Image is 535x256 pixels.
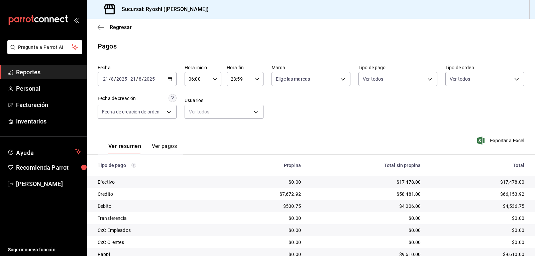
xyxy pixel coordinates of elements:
[185,105,263,119] div: Ver todos
[109,76,111,82] span: /
[108,143,177,154] div: navigation tabs
[98,163,219,168] div: Tipo de pago
[110,24,132,30] span: Regresar
[103,76,109,82] input: --
[445,65,524,70] label: Tipo de orden
[312,179,421,185] div: $17,478.00
[312,227,421,234] div: $0.00
[116,76,127,82] input: ----
[431,179,524,185] div: $17,478.00
[136,76,138,82] span: /
[98,239,219,246] div: CxC Clientes
[16,148,73,156] span: Ayuda
[16,179,81,188] span: [PERSON_NAME]
[128,76,129,82] span: -
[431,215,524,222] div: $0.00
[431,203,524,209] div: $4,536.75
[98,215,219,222] div: Transferencia
[431,163,524,168] div: Total
[363,76,383,82] span: Ver todos
[230,227,301,234] div: $0.00
[230,215,301,222] div: $0.00
[272,65,350,70] label: Marca
[312,215,421,222] div: $0.00
[74,17,79,23] button: open_drawer_menu
[230,191,301,197] div: $7,672.92
[312,191,421,197] div: $58,481.00
[312,239,421,246] div: $0.00
[98,95,136,102] div: Fecha de creación
[7,40,82,54] button: Pregunta a Parrot AI
[431,239,524,246] div: $0.00
[130,76,136,82] input: --
[108,143,141,154] button: Ver resumen
[98,65,177,70] label: Fecha
[131,163,136,168] svg: Los pagos realizados con Pay y otras terminales son montos brutos.
[102,108,159,115] span: Fecha de creación de orden
[227,65,263,70] label: Hora fin
[144,76,155,82] input: ----
[5,49,82,56] a: Pregunta a Parrot AI
[111,76,114,82] input: --
[18,44,72,51] span: Pregunta a Parrot AI
[16,163,81,172] span: Recomienda Parrot
[450,76,470,82] span: Ver todos
[230,239,301,246] div: $0.00
[98,191,219,197] div: Credito
[230,203,301,209] div: $530.75
[98,24,132,30] button: Regresar
[138,76,142,82] input: --
[230,163,301,168] div: Propina
[478,137,524,145] button: Exportar a Excel
[114,76,116,82] span: /
[98,179,219,185] div: Efectivo
[16,100,81,109] span: Facturación
[431,191,524,197] div: $66,153.92
[98,227,219,234] div: CxC Empleados
[276,76,310,82] span: Elige las marcas
[152,143,177,154] button: Ver pagos
[8,246,81,253] span: Sugerir nueva función
[116,5,209,13] h3: Sucursal: Ryoshi ([PERSON_NAME])
[185,65,221,70] label: Hora inicio
[16,117,81,126] span: Inventarios
[98,41,117,51] div: Pagos
[431,227,524,234] div: $0.00
[98,203,219,209] div: Debito
[230,179,301,185] div: $0.00
[312,163,421,168] div: Total sin propina
[312,203,421,209] div: $4,006.00
[358,65,437,70] label: Tipo de pago
[142,76,144,82] span: /
[185,98,263,103] label: Usuarios
[16,84,81,93] span: Personal
[16,68,81,77] span: Reportes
